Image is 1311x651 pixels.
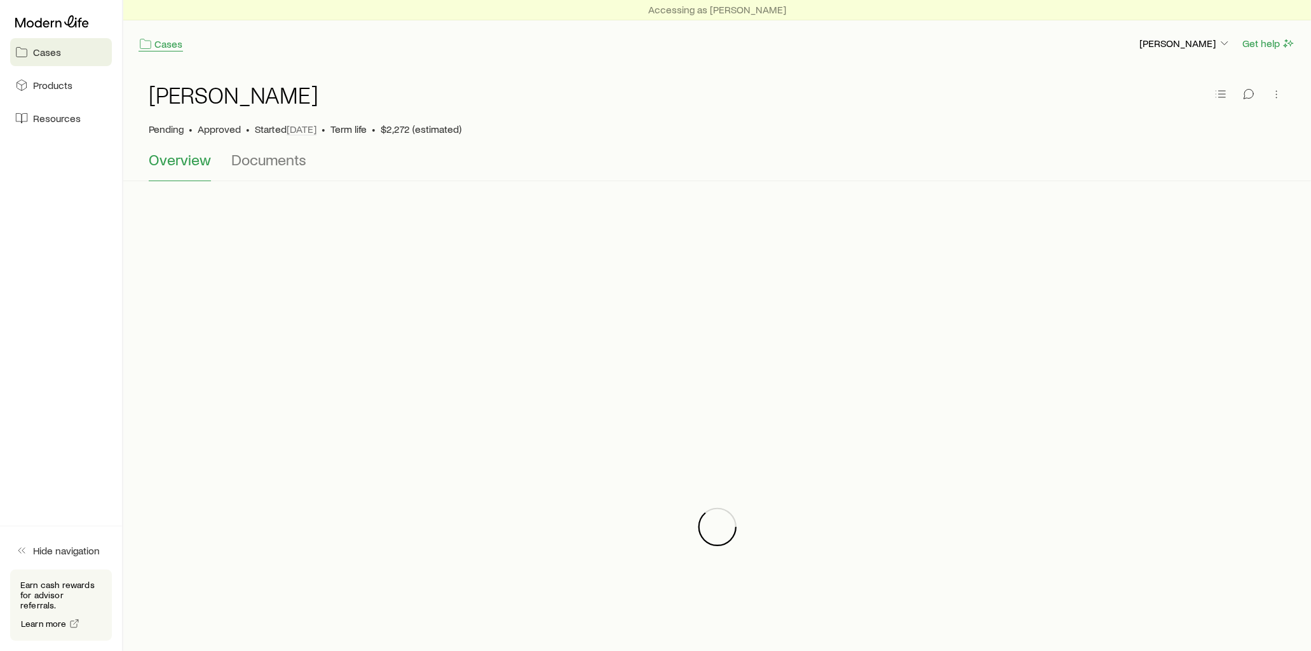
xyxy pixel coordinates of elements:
[198,123,241,135] span: Approved
[1139,37,1231,50] p: [PERSON_NAME]
[33,79,72,92] span: Products
[20,580,102,610] p: Earn cash rewards for advisor referrals.
[648,3,786,16] p: Accessing as [PERSON_NAME]
[372,123,376,135] span: •
[149,123,184,135] p: Pending
[33,544,100,557] span: Hide navigation
[231,151,306,168] span: Documents
[10,570,112,641] div: Earn cash rewards for advisor referrals.Learn more
[21,619,67,628] span: Learn more
[246,123,250,135] span: •
[330,123,367,135] span: Term life
[381,123,461,135] span: $2,272 (estimated)
[10,537,112,565] button: Hide navigation
[1242,36,1296,51] button: Get help
[287,123,316,135] span: [DATE]
[1139,36,1232,51] button: [PERSON_NAME]
[33,112,81,125] span: Resources
[322,123,325,135] span: •
[10,104,112,132] a: Resources
[33,46,61,58] span: Cases
[189,123,193,135] span: •
[149,151,211,168] span: Overview
[149,151,1286,181] div: Case details tabs
[255,123,316,135] p: Started
[10,71,112,99] a: Products
[149,82,318,107] h1: [PERSON_NAME]
[139,37,183,51] a: Cases
[10,38,112,66] a: Cases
